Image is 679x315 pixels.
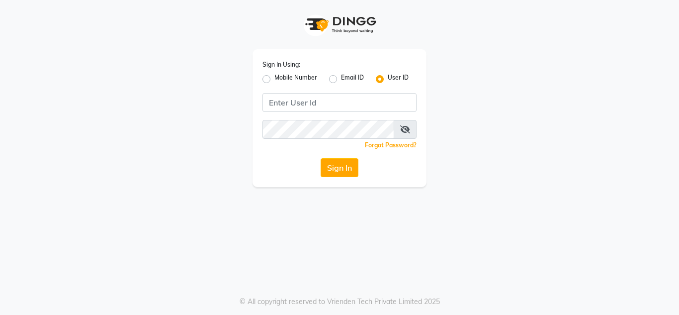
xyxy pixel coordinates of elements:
label: Email ID [341,73,364,85]
button: Sign In [321,158,358,177]
label: Mobile Number [274,73,317,85]
a: Forgot Password? [365,141,417,149]
input: Username [262,120,394,139]
img: logo1.svg [300,10,379,39]
label: Sign In Using: [262,60,300,69]
label: User ID [388,73,409,85]
input: Username [262,93,417,112]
